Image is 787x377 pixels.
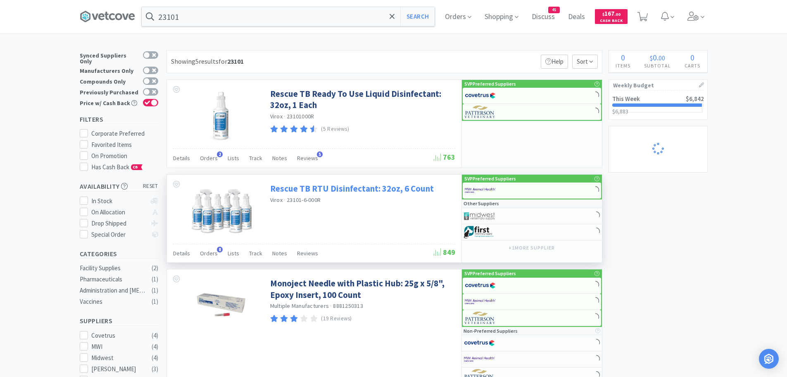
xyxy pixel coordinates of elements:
div: In Stock [91,196,146,206]
div: MWI [91,342,143,352]
input: Search by item, sku, manufacturer, ingredient, size... [142,7,435,26]
span: 0 [621,52,625,62]
span: . 00 [614,12,621,17]
span: CB [131,165,140,170]
span: $ [602,12,604,17]
img: 77fca1acd8b6420a9015268ca798ef17_1.png [464,337,495,349]
span: Track [249,250,262,257]
img: f6b2451649754179b5b4e0c70c3f7cb0_2.png [465,184,496,197]
a: Deals [565,13,588,21]
div: Midwest [91,353,143,363]
span: 8881250313 [333,302,363,310]
span: 8 [217,247,223,252]
div: Facility Supplies [80,263,147,273]
a: $167.00Cash Back [595,5,628,28]
div: Corporate Preferred [91,129,158,139]
span: Orders [200,250,218,257]
span: for [219,57,244,65]
span: Track [249,154,262,162]
div: Special Order [91,230,146,240]
div: Vaccines [80,297,147,307]
img: bcdef001ce5846f4aa6a30447521390b_372139.png [184,183,257,237]
span: Orders [200,154,218,162]
span: $ [650,54,653,62]
img: c6bad93b16284b99a40b1d1d0da10bef_163460.jpeg [194,278,247,331]
button: Search [400,7,435,26]
div: ( 4 ) [152,342,158,352]
a: Discuss45 [528,13,558,21]
p: SVP Preferred Suppliers [464,269,516,277]
span: Lists [228,250,239,257]
p: SVP Preferred Suppliers [464,80,516,88]
span: Details [173,154,190,162]
div: Administration and [MEDICAL_DATA] [80,286,147,295]
div: Previously Purchased [80,88,139,95]
img: 77fca1acd8b6420a9015268ca798ef17_1.png [465,89,496,102]
span: 0 [690,52,694,62]
img: f6b2451649754179b5b4e0c70c3f7cb0_2.png [465,295,496,308]
h5: Suppliers [80,316,158,326]
p: (5 Reviews) [321,125,349,134]
span: 2 [217,151,223,157]
span: Lists [228,154,239,162]
span: 849 [434,247,455,257]
span: Sort [572,55,598,69]
p: Other Suppliers [464,199,499,207]
h5: Filters [80,115,158,124]
span: Details [173,250,190,257]
div: ( 4 ) [152,331,158,341]
a: Multiple Manufacturers [270,302,329,310]
span: Notes [272,250,287,257]
span: reset [143,182,158,191]
img: f6b2451649754179b5b4e0c70c3f7cb0_2.png [464,353,495,365]
span: Has Cash Back [91,163,143,171]
span: Notes [272,154,287,162]
span: 167 [602,10,621,17]
h5: Availability [80,182,158,191]
p: Non-Preferred Suppliers [464,327,518,335]
a: Monoject Needle with Plastic Hub: 25g x 5/8", Epoxy Insert, 100 Count [270,278,453,300]
img: f5e969b455434c6296c6d81ef179fa71_3.png [465,312,496,324]
h4: Items [609,62,637,70]
span: · [330,302,332,310]
div: Pharmaceuticals [80,274,147,284]
div: ( 4 ) [152,353,158,363]
div: Showing 5 results [171,56,244,67]
h4: Subtotal [637,62,678,70]
img: f5e969b455434c6296c6d81ef179fa71_3.png [465,106,496,118]
div: On Promotion [91,151,158,161]
span: 00 [659,54,665,62]
span: 23101-6-000R [287,196,321,204]
div: ( 3 ) [152,364,158,374]
span: 763 [434,152,455,162]
div: ( 1 ) [152,297,158,307]
img: 60216cf7d78043b4879846091e2f1598_175402.png [204,88,236,142]
p: SVP Preferred Suppliers [464,175,516,182]
span: · [284,113,285,120]
span: 5 [317,151,323,157]
p: (19 Reviews) [321,315,352,323]
a: Rescue TB RTU Disinfectant: 32oz, 6 Count [270,183,434,194]
p: Help [541,55,568,69]
div: On Allocation [91,207,146,217]
span: Reviews [297,250,318,257]
span: Reviews [297,154,318,162]
span: $6,842 [686,95,704,103]
div: ( 1 ) [152,274,158,284]
img: 77fca1acd8b6420a9015268ca798ef17_1.png [465,279,496,292]
div: Price w/ Cash Back [80,99,139,106]
img: 4dd14cff54a648ac9e977f0c5da9bc2e_5.png [464,210,495,222]
span: $6,883 [612,108,628,115]
strong: 23101 [227,57,244,65]
img: 67d67680309e4a0bb49a5ff0391dcc42_6.png [464,226,495,238]
a: Rescue TB Ready To Use Liquid Disinfectant: 32oz, 1 Each [270,88,453,111]
h1: Weekly Budget [613,80,703,91]
span: · [284,196,285,204]
h5: Categories [80,249,158,259]
span: Cash Back [600,19,623,24]
div: Manufacturers Only [80,67,139,74]
div: ( 2 ) [152,263,158,273]
h4: Carts [678,62,707,70]
div: Synced Suppliers Only [80,51,139,64]
span: 0 [653,52,657,62]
